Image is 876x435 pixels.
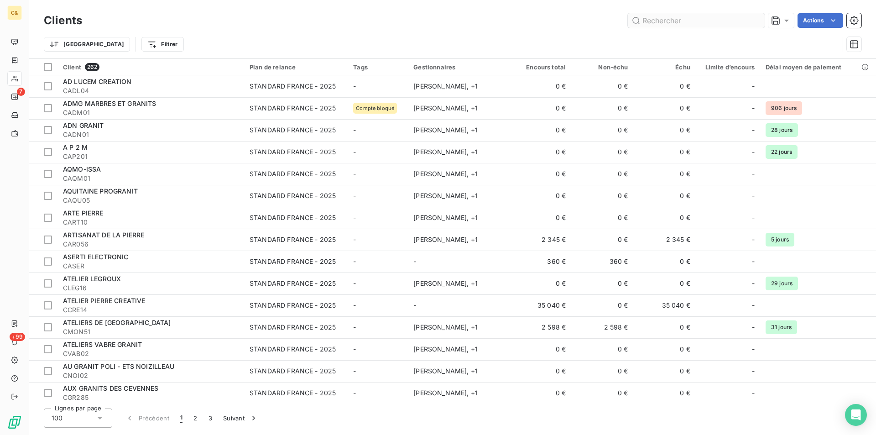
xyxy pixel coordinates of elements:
[63,218,239,227] span: CART10
[634,75,696,97] td: 0 €
[353,214,356,221] span: -
[188,409,203,428] button: 2
[413,323,504,332] div: [PERSON_NAME] , + 1
[571,338,633,360] td: 0 €
[634,207,696,229] td: 0 €
[63,341,142,348] span: ATELIERS VABRE GRANIT
[413,367,504,376] div: [PERSON_NAME] , + 1
[63,187,138,195] span: AQUITAINE PROGRANIT
[63,362,175,370] span: AU GRANIT POLI - ETS NOIZILLEAU
[413,235,504,244] div: [PERSON_NAME] , + 1
[509,119,571,141] td: 0 €
[509,316,571,338] td: 2 598 €
[571,207,633,229] td: 0 €
[250,323,336,332] div: STANDARD FRANCE - 2025
[634,273,696,294] td: 0 €
[634,163,696,185] td: 0 €
[250,367,336,376] div: STANDARD FRANCE - 2025
[353,345,356,353] span: -
[356,105,394,111] span: Compte bloqué
[845,404,867,426] div: Open Intercom Messenger
[63,174,239,183] span: CAQM01
[634,338,696,360] td: 0 €
[353,279,356,287] span: -
[63,196,239,205] span: CAQU05
[634,141,696,163] td: 0 €
[353,82,356,90] span: -
[571,360,633,382] td: 0 €
[250,257,336,266] div: STANDARD FRANCE - 2025
[203,409,218,428] button: 3
[63,349,239,358] span: CVAB02
[141,37,183,52] button: Filtrer
[353,257,356,265] span: -
[413,257,416,265] span: -
[44,37,130,52] button: [GEOGRAPHIC_DATA]
[353,301,356,309] span: -
[509,273,571,294] td: 0 €
[639,63,690,71] div: Échu
[752,388,755,398] span: -
[44,12,82,29] h3: Clients
[571,273,633,294] td: 0 €
[413,388,504,398] div: [PERSON_NAME] , + 1
[353,367,356,375] span: -
[353,323,356,331] span: -
[752,191,755,200] span: -
[63,130,239,139] span: CADN01
[7,415,22,430] img: Logo LeanPay
[413,169,504,178] div: [PERSON_NAME] , + 1
[413,82,504,91] div: [PERSON_NAME] , + 1
[250,388,336,398] div: STANDARD FRANCE - 2025
[752,367,755,376] span: -
[63,283,239,293] span: CLEG16
[571,97,633,119] td: 0 €
[413,301,416,309] span: -
[634,360,696,382] td: 0 €
[63,384,159,392] span: AUX GRANITS DES CEVENNES
[766,101,802,115] span: 906 jours
[634,382,696,404] td: 0 €
[120,409,175,428] button: Précédent
[250,63,342,71] div: Plan de relance
[752,104,755,113] span: -
[571,141,633,163] td: 0 €
[85,63,99,71] span: 262
[353,192,356,199] span: -
[250,147,336,157] div: STANDARD FRANCE - 2025
[752,323,755,332] span: -
[515,63,566,71] div: Encours total
[63,108,239,117] span: CADM01
[509,75,571,97] td: 0 €
[63,319,171,326] span: ATELIERS DE [GEOGRAPHIC_DATA]
[766,63,871,71] div: Délai moyen de paiement
[7,5,22,20] div: C&
[63,63,81,71] span: Client
[250,279,336,288] div: STANDARD FRANCE - 2025
[509,207,571,229] td: 0 €
[752,82,755,91] span: -
[634,251,696,273] td: 0 €
[413,63,504,71] div: Gestionnaires
[509,141,571,163] td: 0 €
[353,170,356,178] span: -
[752,126,755,135] span: -
[571,185,633,207] td: 0 €
[634,119,696,141] td: 0 €
[180,414,182,423] span: 1
[509,294,571,316] td: 35 040 €
[798,13,843,28] button: Actions
[63,100,156,107] span: ADMG MARBRES ET GRANITS
[63,209,104,217] span: ARTE PIERRE
[509,163,571,185] td: 0 €
[752,213,755,222] span: -
[250,345,336,354] div: STANDARD FRANCE - 2025
[577,63,628,71] div: Non-échu
[250,82,336,91] div: STANDARD FRANCE - 2025
[571,316,633,338] td: 2 598 €
[250,169,336,178] div: STANDARD FRANCE - 2025
[52,414,63,423] span: 100
[63,86,239,95] span: CADL04
[571,229,633,251] td: 0 €
[509,97,571,119] td: 0 €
